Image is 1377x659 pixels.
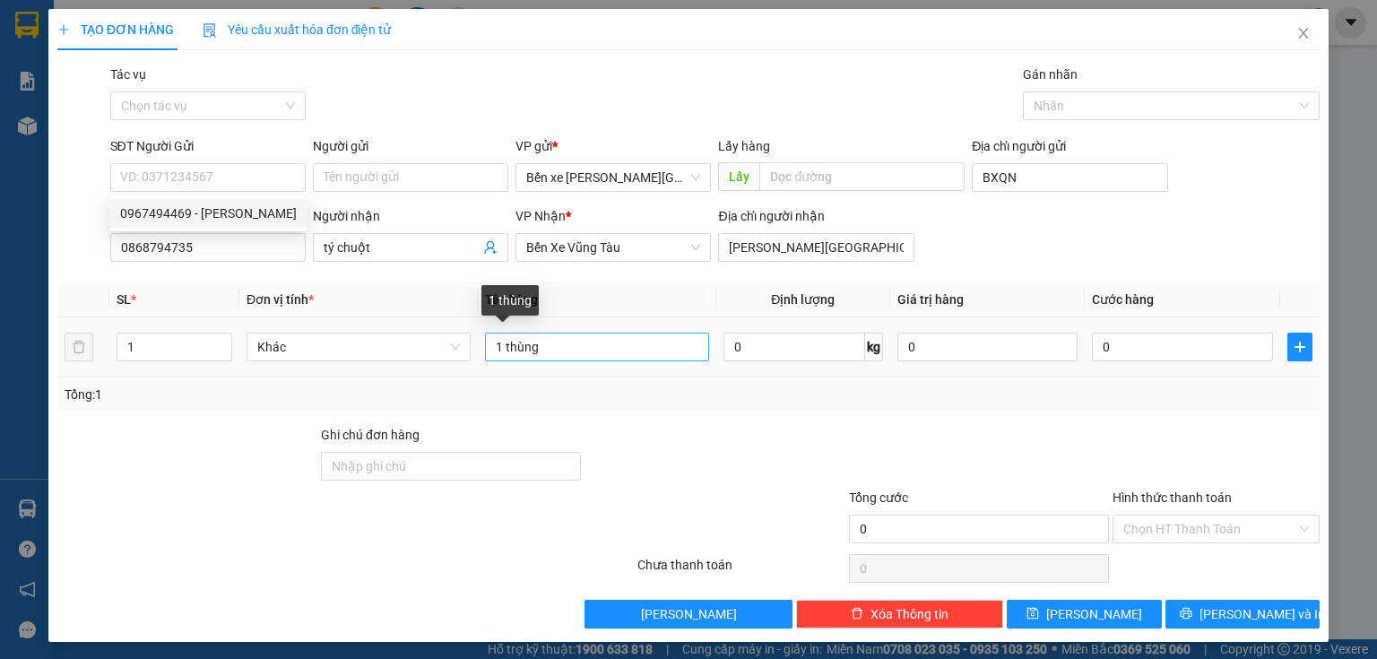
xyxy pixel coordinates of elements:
[313,136,508,156] div: Người gửi
[1007,600,1162,629] button: save[PERSON_NAME]
[257,334,460,360] span: Khác
[526,234,700,261] span: Bến Xe Vũng Tàu
[1026,607,1039,621] span: save
[8,49,47,133] img: logo
[972,136,1167,156] div: Địa chỉ người gửi
[851,607,863,621] span: delete
[313,206,508,226] div: Người nhận
[117,292,131,307] span: SL
[247,292,314,307] span: Đơn vị tính
[1296,26,1311,40] span: close
[759,162,965,191] input: Dọc đường
[1113,490,1232,505] label: Hình thức thanh toán
[718,162,759,191] span: Lấy
[1092,292,1154,307] span: Cước hàng
[203,22,392,37] span: Yêu cầu xuất hóa đơn điện tử
[110,136,306,156] div: SĐT Người Gửi
[972,163,1167,192] input: Địa chỉ của người gửi
[849,490,908,505] span: Tổng cước
[65,385,533,404] div: Tổng: 1
[481,285,539,316] div: 1 thùng
[870,604,948,624] span: Xóa Thông tin
[57,22,174,37] span: TẠO ĐƠN HÀNG
[1287,333,1312,361] button: plus
[1180,607,1192,621] span: printer
[718,139,770,153] span: Lấy hàng
[1288,340,1312,354] span: plus
[515,209,566,223] span: VP Nhận
[636,555,846,586] div: Chưa thanh toán
[50,14,282,110] strong: [PERSON_NAME] ([PERSON_NAME][GEOGRAPHIC_DATA][PERSON_NAME])
[321,428,420,442] label: Ghi chú đơn hàng
[1278,9,1329,59] button: Close
[321,452,581,481] input: Ghi chú đơn hàng
[120,204,297,223] div: 0967494469 - [PERSON_NAME]
[897,333,1078,361] input: 0
[771,292,835,307] span: Định lượng
[526,164,700,191] span: Bến xe Quảng Ngãi
[585,600,792,629] button: [PERSON_NAME]
[1046,604,1142,624] span: [PERSON_NAME]
[1165,600,1321,629] button: printer[PERSON_NAME] và In
[485,333,709,361] input: VD: Bàn, Ghế
[865,333,883,361] span: kg
[65,114,267,148] strong: Tổng đài hỗ trợ: 0914 113 973 - 0982 113 973 - 0919 113 973 -
[109,199,307,228] div: 0967494469 - khánh phi
[65,333,93,361] button: delete
[110,67,146,82] label: Tác vụ
[718,206,914,226] div: Địa chỉ người nhận
[515,136,711,156] div: VP gửi
[796,600,1003,629] button: deleteXóa Thông tin
[203,23,217,38] img: icon
[57,23,70,36] span: plus
[483,240,498,255] span: user-add
[1199,604,1325,624] span: [PERSON_NAME] và In
[718,233,914,262] input: Địa chỉ của người nhận
[1023,67,1078,82] label: Gán nhãn
[897,292,964,307] span: Giá trị hàng
[641,604,737,624] span: [PERSON_NAME]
